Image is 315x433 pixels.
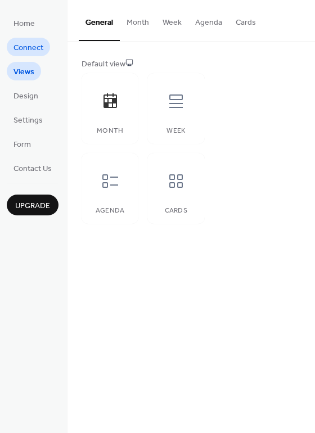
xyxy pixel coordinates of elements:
a: Design [7,86,45,105]
div: Cards [159,207,193,215]
div: Agenda [93,207,127,215]
span: Design [13,91,38,102]
a: Settings [7,110,49,129]
a: Contact Us [7,159,58,177]
div: Week [159,127,193,135]
span: Form [13,139,31,151]
a: Connect [7,38,50,56]
a: Form [7,134,38,153]
div: Month [93,127,127,135]
button: Upgrade [7,195,58,215]
span: Settings [13,115,43,127]
span: Connect [13,42,43,54]
a: Views [7,62,41,80]
span: Home [13,18,35,30]
a: Home [7,13,42,32]
div: Default view [82,58,299,70]
span: Contact Us [13,163,52,175]
span: Views [13,66,34,78]
span: Upgrade [15,200,50,212]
